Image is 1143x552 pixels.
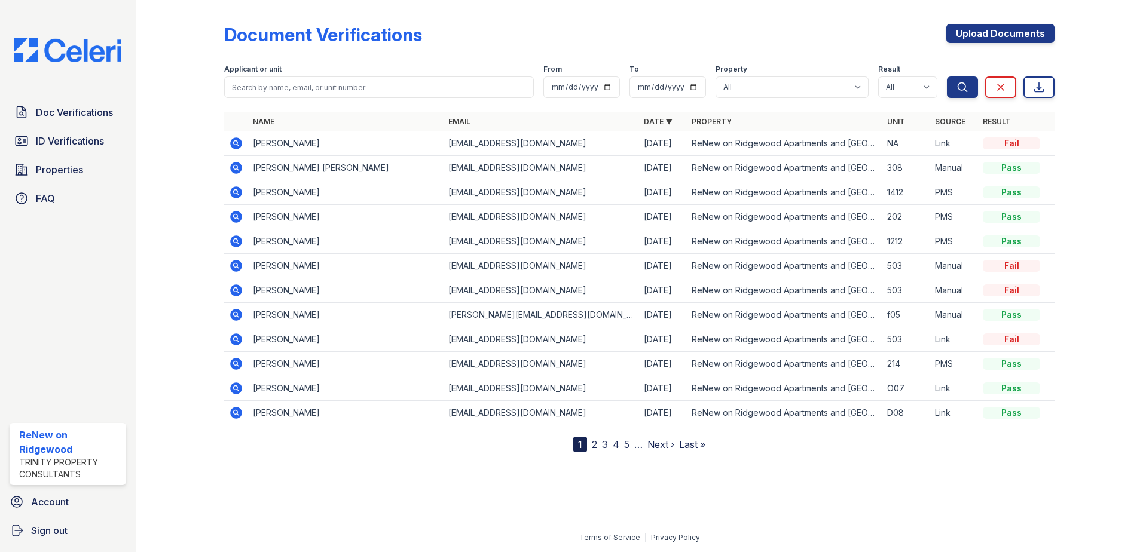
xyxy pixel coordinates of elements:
td: ReNew on Ridgewood Apartments and [GEOGRAPHIC_DATA] [687,205,882,229]
td: [EMAIL_ADDRESS][DOMAIN_NAME] [444,229,639,254]
a: Email [448,117,470,126]
a: FAQ [10,186,126,210]
td: ReNew on Ridgewood Apartments and [GEOGRAPHIC_DATA] [687,352,882,376]
td: [EMAIL_ADDRESS][DOMAIN_NAME] [444,352,639,376]
a: Sign out [5,519,131,542]
td: ReNew on Ridgewood Apartments and [GEOGRAPHIC_DATA] [687,229,882,254]
td: [DATE] [639,401,687,425]
td: [PERSON_NAME] [248,278,444,303]
a: Properties [10,158,126,182]
td: Manual [930,303,978,327]
a: ID Verifications [10,129,126,153]
span: Doc Verifications [36,105,113,119]
a: Property [692,117,732,126]
td: Manual [930,254,978,278]
div: Document Verifications [224,24,422,45]
td: ReNew on Ridgewood Apartments and [GEOGRAPHIC_DATA] [687,327,882,352]
label: Property [716,65,747,74]
td: [DATE] [639,303,687,327]
label: From [543,65,562,74]
span: … [634,437,643,452]
td: [PERSON_NAME] [248,131,444,156]
td: Manual [930,278,978,303]
td: [DATE] [639,180,687,205]
a: 4 [613,438,619,450]
td: NA [882,131,930,156]
a: Date ▼ [644,117,673,126]
a: Name [253,117,274,126]
td: ReNew on Ridgewood Apartments and [GEOGRAPHIC_DATA] [687,303,882,327]
td: Link [930,327,978,352]
td: [EMAIL_ADDRESS][DOMAIN_NAME] [444,401,639,425]
td: [PERSON_NAME] [248,205,444,229]
div: Fail [983,137,1040,149]
a: Doc Verifications [10,100,126,124]
td: [EMAIL_ADDRESS][DOMAIN_NAME] [444,327,639,352]
label: Applicant or unit [224,65,282,74]
div: Pass [983,235,1040,247]
td: Manual [930,156,978,180]
td: ReNew on Ridgewood Apartments and [GEOGRAPHIC_DATA] [687,254,882,278]
td: 503 [882,327,930,352]
td: [DATE] [639,376,687,401]
td: [DATE] [639,156,687,180]
td: ReNew on Ridgewood Apartments and [GEOGRAPHIC_DATA] [687,376,882,401]
div: | [644,533,647,542]
span: Properties [36,162,83,177]
a: Last » [679,438,705,450]
td: O07 [882,376,930,401]
td: [DATE] [639,278,687,303]
span: FAQ [36,191,55,206]
td: [DATE] [639,205,687,229]
a: Result [983,117,1011,126]
td: PMS [930,352,978,376]
td: [EMAIL_ADDRESS][DOMAIN_NAME] [444,278,639,303]
a: Terms of Service [579,533,640,542]
input: Search by name, email, or unit number [224,76,534,98]
td: [PERSON_NAME] [248,376,444,401]
a: Account [5,490,131,514]
span: Account [31,495,69,509]
td: [DATE] [639,327,687,352]
div: Fail [983,333,1040,345]
td: [DATE] [639,352,687,376]
td: 1412 [882,180,930,205]
a: 3 [602,438,608,450]
td: ReNew on Ridgewood Apartments and [GEOGRAPHIC_DATA] [687,180,882,205]
td: D08 [882,401,930,425]
div: Pass [983,162,1040,174]
span: Sign out [31,523,68,538]
a: Source [935,117,965,126]
label: To [629,65,639,74]
td: [DATE] [639,229,687,254]
td: [PERSON_NAME][EMAIL_ADDRESS][DOMAIN_NAME] [444,303,639,327]
span: ID Verifications [36,134,104,148]
td: [PERSON_NAME] [PERSON_NAME] [248,156,444,180]
td: [EMAIL_ADDRESS][DOMAIN_NAME] [444,180,639,205]
div: Fail [983,260,1040,272]
a: Unit [887,117,905,126]
td: [DATE] [639,254,687,278]
td: [EMAIL_ADDRESS][DOMAIN_NAME] [444,205,639,229]
div: Pass [983,382,1040,394]
td: Link [930,376,978,401]
div: ReNew on Ridgewood [19,428,121,456]
div: Pass [983,309,1040,321]
td: Link [930,131,978,156]
a: Privacy Policy [651,533,700,542]
td: ReNew on Ridgewood Apartments and [GEOGRAPHIC_DATA] [687,401,882,425]
td: 214 [882,352,930,376]
td: [EMAIL_ADDRESS][DOMAIN_NAME] [444,376,639,401]
td: [PERSON_NAME] [248,401,444,425]
div: Fail [983,284,1040,296]
div: Pass [983,358,1040,370]
a: 5 [624,438,629,450]
td: [EMAIL_ADDRESS][DOMAIN_NAME] [444,156,639,180]
div: 1 [573,437,587,452]
td: PMS [930,229,978,254]
td: ReNew on Ridgewood Apartments and [GEOGRAPHIC_DATA] [687,278,882,303]
a: Next › [647,438,674,450]
td: PMS [930,180,978,205]
td: [PERSON_NAME] [248,352,444,376]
